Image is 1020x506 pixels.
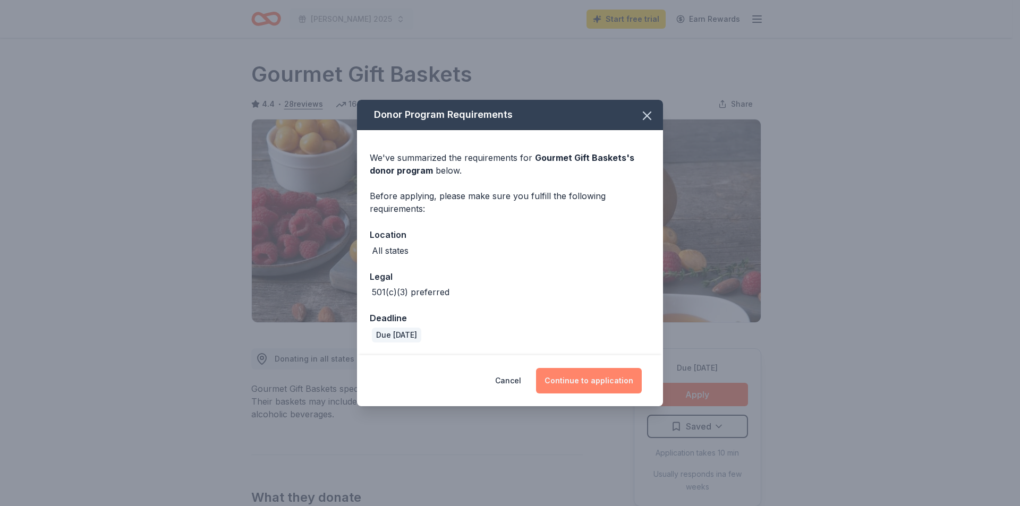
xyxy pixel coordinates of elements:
div: Legal [370,270,650,284]
div: Before applying, please make sure you fulfill the following requirements: [370,190,650,215]
div: All states [372,244,409,257]
div: We've summarized the requirements for below. [370,151,650,177]
div: Location [370,228,650,242]
div: Deadline [370,311,650,325]
div: 501(c)(3) preferred [372,286,449,298]
button: Continue to application [536,368,642,393]
div: Due [DATE] [372,328,421,342]
button: Cancel [495,368,521,393]
div: Donor Program Requirements [357,100,663,130]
